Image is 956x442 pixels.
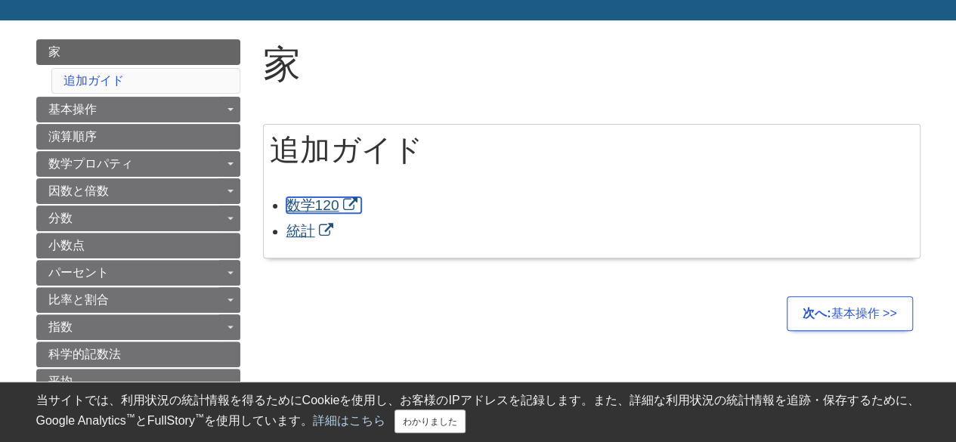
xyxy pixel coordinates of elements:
[286,197,339,213] font: 数学120
[48,293,109,306] font: 比率と割合
[270,131,423,162] font: 追加ガイド
[36,151,240,177] a: 数学プロパティ
[48,103,97,116] font: 基本操作
[313,414,385,427] a: 詳細はこちら
[126,412,135,422] font: ™
[286,197,361,213] a: リンクは新しいウィンドウで開きます
[48,348,121,360] font: 科学的記数法
[48,184,109,197] font: 因数と倍数
[135,414,195,427] font: とFullStory
[204,414,313,427] font: を使用しています。
[48,157,133,170] font: 数学プロパティ
[63,74,124,87] a: 追加ガイド
[263,40,301,79] font: 家
[36,342,240,367] a: 科学的記数法
[36,206,240,231] a: 分数
[36,394,920,427] font: 当サイトでは、利用状況の統計情報を得るためにCookieを使用し、お客様のIPアドレスを記録します。また、詳細な利用状況の統計情報を追跡・保存するために、Google Analytics
[36,97,240,122] a: 基本操作
[48,266,109,279] font: パーセント
[36,369,240,394] a: 平均
[286,223,315,239] font: 統計
[36,233,240,258] a: 小数点
[36,260,240,286] a: パーセント
[195,412,204,422] font: ™
[803,307,831,320] font: 次へ:
[36,124,240,150] a: 演算順序
[36,314,240,340] a: 指数
[48,375,73,388] font: 平均
[48,239,85,252] font: 小数点
[787,296,912,331] a: 次へ:基本操作 >>
[36,39,240,65] a: 家
[403,416,457,427] font: わかりました
[36,178,240,204] a: 因数と倍数
[48,130,97,143] font: 演算順序
[48,45,60,58] font: 家
[831,307,896,320] font: 基本操作 >>
[286,223,337,239] a: リンクは新しいウィンドウで開きます
[394,410,466,433] button: 近い
[36,287,240,313] a: 比率と割合
[48,320,73,333] font: 指数
[48,212,73,224] font: 分数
